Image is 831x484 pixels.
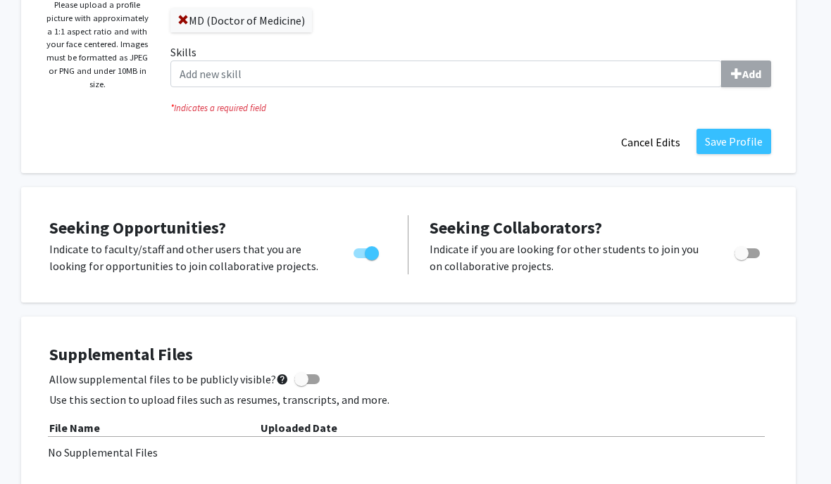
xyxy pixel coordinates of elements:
div: No Supplemental Files [48,444,769,461]
p: Indicate if you are looking for other students to join you on collaborative projects. [430,241,708,274]
h4: Supplemental Files [49,345,768,365]
b: Add [742,67,761,81]
div: Toggle [348,241,387,262]
span: Seeking Collaborators? [430,217,602,238]
input: SkillsAdd [170,60,722,87]
span: Allow supplemental files to be publicly visible? [49,371,289,388]
button: Save Profile [696,129,771,154]
b: File Name [49,421,100,435]
p: Indicate to faculty/staff and other users that you are looking for opportunities to join collabor... [49,241,327,274]
label: MD (Doctor of Medicine) [170,8,312,32]
p: Use this section to upload files such as resumes, transcripts, and more. [49,391,768,408]
button: Cancel Edits [612,129,689,155]
mat-icon: help [276,371,289,388]
b: Uploaded Date [261,421,337,435]
i: Indicates a required field [170,101,771,115]
div: Toggle [729,241,768,262]
label: Skills [170,44,771,87]
span: Seeking Opportunities? [49,217,226,238]
button: Skills [721,60,771,87]
iframe: Chat [11,421,60,473]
